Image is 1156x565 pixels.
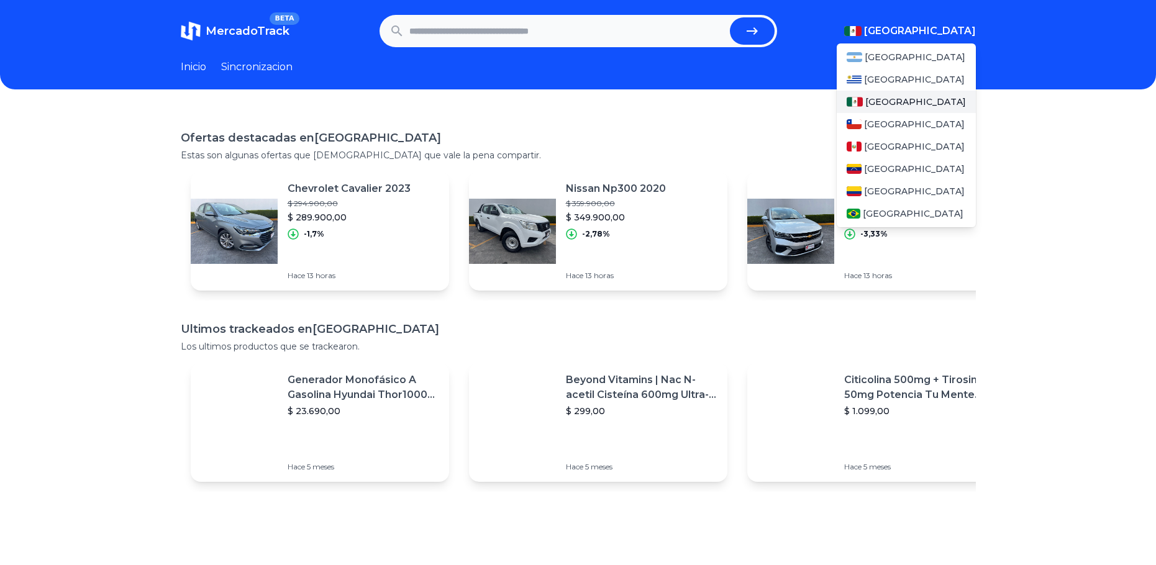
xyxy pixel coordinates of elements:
a: Featured imageBeyond Vitamins | Nac N-acetil Cisteína 600mg Ultra-premium Con Inulina De Agave (p... [469,363,727,482]
img: Featured image [469,379,556,466]
img: Featured image [191,188,278,274]
a: Mexico[GEOGRAPHIC_DATA] [837,91,976,113]
a: Featured imageGenerador Monofásico A Gasolina Hyundai Thor10000 P 11.5 Kw$ 23.690,00Hace 5 meses [191,363,449,482]
p: -2,78% [582,229,610,239]
p: Hace 5 meses [288,462,439,472]
h1: Ultimos trackeados en [GEOGRAPHIC_DATA] [181,320,976,338]
p: $ 23.690,00 [288,405,439,417]
p: $ 289.900,00 [288,211,411,224]
p: $ 299,00 [566,405,717,417]
p: -3,33% [860,229,888,239]
p: Hace 13 horas [844,271,953,281]
p: Nissan Np300 2020 [566,181,666,196]
img: Featured image [191,379,278,466]
span: [GEOGRAPHIC_DATA] [865,96,966,108]
a: Chile[GEOGRAPHIC_DATA] [837,113,976,135]
a: Featured imageChevrolet Aveo 2024$ 299.900,00$ 289.900,00-3,33%Hace 13 horas [747,171,1006,291]
p: Chevrolet Cavalier 2023 [288,181,411,196]
img: Featured image [747,379,834,466]
a: Uruguay[GEOGRAPHIC_DATA] [837,68,976,91]
span: [GEOGRAPHIC_DATA] [864,140,965,153]
a: Argentina[GEOGRAPHIC_DATA] [837,46,976,68]
span: [GEOGRAPHIC_DATA] [864,185,965,197]
h1: Ofertas destacadas en [GEOGRAPHIC_DATA] [181,129,976,147]
span: [GEOGRAPHIC_DATA] [864,118,965,130]
p: $ 294.900,00 [288,199,411,209]
p: $ 1.099,00 [844,405,996,417]
img: Colombia [847,186,862,196]
img: Featured image [747,188,834,274]
p: Generador Monofásico A Gasolina Hyundai Thor10000 P 11.5 Kw [288,373,439,402]
img: Featured image [469,188,556,274]
a: Featured imageChevrolet Cavalier 2023$ 294.900,00$ 289.900,00-1,7%Hace 13 horas [191,171,449,291]
img: Chile [847,119,862,129]
span: [GEOGRAPHIC_DATA] [864,24,976,38]
a: Featured imageCiticolina 500mg + Tirosina 50mg Potencia Tu Mente (120caps) Sabor Sin Sabor$ 1.099... [747,363,1006,482]
img: MercadoTrack [181,21,201,41]
a: MercadoTrackBETA [181,21,289,41]
p: Hace 5 meses [566,462,717,472]
span: BETA [270,12,299,25]
span: [GEOGRAPHIC_DATA] [865,51,965,63]
span: [GEOGRAPHIC_DATA] [864,73,965,86]
span: MercadoTrack [206,24,289,38]
p: Hace 13 horas [566,271,666,281]
p: Hace 5 meses [844,462,996,472]
p: Los ultimos productos que se trackearon. [181,340,976,353]
img: Brasil [847,209,861,219]
a: Peru[GEOGRAPHIC_DATA] [837,135,976,158]
img: Uruguay [847,75,862,84]
img: Mexico [844,26,862,36]
p: Beyond Vitamins | Nac N-acetil Cisteína 600mg Ultra-premium Con Inulina De Agave (prebiótico Natu... [566,373,717,402]
a: Featured imageNissan Np300 2020$ 359.900,00$ 349.900,00-2,78%Hace 13 horas [469,171,727,291]
a: Brasil[GEOGRAPHIC_DATA] [837,202,976,225]
p: -1,7% [304,229,324,239]
a: Sincronizacion [221,60,293,75]
a: Venezuela[GEOGRAPHIC_DATA] [837,158,976,180]
button: [GEOGRAPHIC_DATA] [844,24,976,38]
p: Estas son algunas ofertas que [DEMOGRAPHIC_DATA] que vale la pena compartir. [181,149,976,161]
p: Citicolina 500mg + Tirosina 50mg Potencia Tu Mente (120caps) Sabor Sin Sabor [844,373,996,402]
img: Mexico [847,97,863,107]
p: $ 349.900,00 [566,211,666,224]
p: $ 359.900,00 [566,199,666,209]
a: Colombia[GEOGRAPHIC_DATA] [837,180,976,202]
a: Inicio [181,60,206,75]
span: [GEOGRAPHIC_DATA] [864,163,965,175]
span: [GEOGRAPHIC_DATA] [863,207,963,220]
img: Peru [847,142,862,151]
p: Hace 13 horas [288,271,411,281]
img: Venezuela [847,164,862,174]
img: Argentina [847,52,863,62]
